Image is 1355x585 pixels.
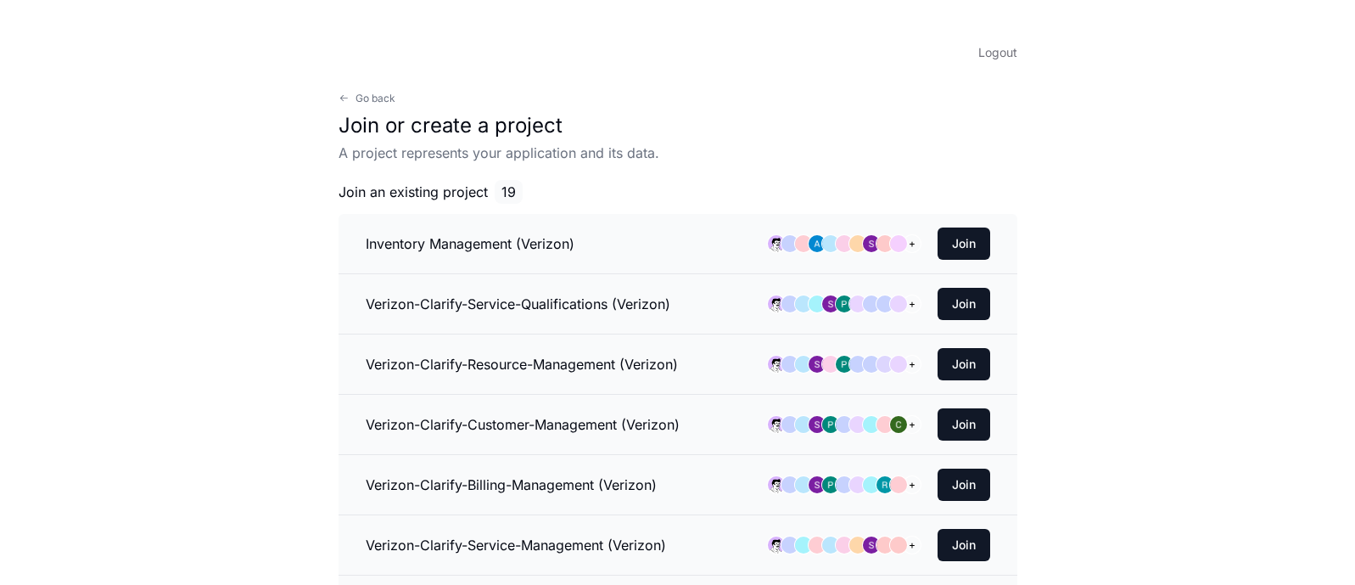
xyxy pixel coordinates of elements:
[904,537,921,554] div: +
[822,476,839,493] img: ACg8ocLL3vXvdba5S5V7nChXuiKYjYAj5GQFF3QGVBb6etwgLiZA=s96-c
[339,143,1017,163] p: A project represents your application and its data.
[938,469,990,501] button: Join
[938,228,990,260] button: Join
[366,535,666,555] h3: Verizon-Clarify-Service-Management (Verizon)
[366,414,680,435] h3: Verizon-Clarify-Customer-Management (Verizon)
[938,408,990,441] button: Join
[876,476,893,493] img: ACg8ocKe98R5IajcC9nfxVLUuL3S4isE1Cht4osb-NU_1AQdAPLmdw=s96-c
[904,476,921,493] div: +
[366,475,657,495] h3: Verizon-Clarify-Billing-Management (Verizon)
[938,529,990,561] button: Join
[836,356,853,373] img: ACg8ocLL3vXvdba5S5V7nChXuiKYjYAj5GQFF3QGVBb6etwgLiZA=s96-c
[809,235,826,252] img: ACg8ocKz7EBFCnWPdTv19o9m_nca3N0OVJEOQCGwElfmCyRVJ95dZw=s96-c
[768,235,785,252] img: avatar
[938,288,990,320] button: Join
[339,92,395,105] button: Go back
[822,416,839,433] img: ACg8ocLL3vXvdba5S5V7nChXuiKYjYAj5GQFF3QGVBb6etwgLiZA=s96-c
[366,354,678,374] h3: Verizon-Clarify-Resource-Management (Verizon)
[356,92,395,105] span: Go back
[339,182,488,202] span: Join an existing project
[904,356,921,373] div: +
[904,295,921,312] div: +
[904,416,921,433] div: +
[768,537,785,554] img: avatar
[890,416,907,433] img: ACg8ocKkQdaZ7O0W4isa6ORNxlMkUhTbx31wX9jVkdgwMeQO7anWDQ=s96-c
[938,348,990,380] button: Join
[809,416,826,433] img: ACg8ocLMZVwJcQ6ienYYOShb2_tczwC2Z7Z6u8NUc1SVA7ddq9cPVg=s96-c
[836,295,853,312] img: ACg8ocLL3vXvdba5S5V7nChXuiKYjYAj5GQFF3QGVBb6etwgLiZA=s96-c
[768,476,785,493] img: avatar
[366,233,574,254] h3: Inventory Management (Verizon)
[978,41,1017,65] button: Logout
[768,356,785,373] img: avatar
[1301,529,1347,575] iframe: Open customer support
[822,295,839,312] img: ACg8ocLMZVwJcQ6ienYYOShb2_tczwC2Z7Z6u8NUc1SVA7ddq9cPVg=s96-c
[768,416,785,433] img: avatar
[339,112,1017,139] h1: Join or create a project
[809,356,826,373] img: ACg8ocLMZVwJcQ6ienYYOShb2_tczwC2Z7Z6u8NUc1SVA7ddq9cPVg=s96-c
[768,295,785,312] img: avatar
[366,294,670,314] h3: Verizon-Clarify-Service-Qualifications (Verizon)
[863,537,880,554] img: ACg8ocLMZVwJcQ6ienYYOShb2_tczwC2Z7Z6u8NUc1SVA7ddq9cPVg=s96-c
[863,235,880,252] img: ACg8ocLMZVwJcQ6ienYYOShb2_tczwC2Z7Z6u8NUc1SVA7ddq9cPVg=s96-c
[904,235,921,252] div: +
[809,476,826,493] img: ACg8ocLMZVwJcQ6ienYYOShb2_tczwC2Z7Z6u8NUc1SVA7ddq9cPVg=s96-c
[495,180,523,204] span: 19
